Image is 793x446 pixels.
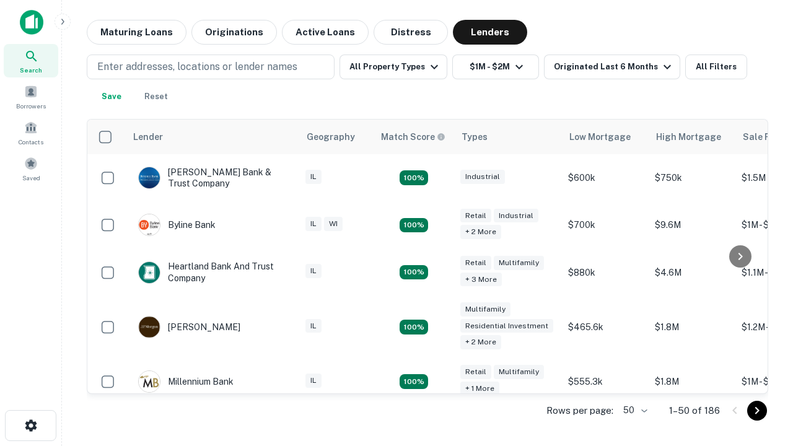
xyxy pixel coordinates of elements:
span: Contacts [19,137,43,147]
iframe: Chat Widget [731,307,793,367]
div: Low Mortgage [569,129,631,144]
img: capitalize-icon.png [20,10,43,35]
td: $600k [562,154,649,201]
img: picture [139,214,160,235]
img: picture [139,167,160,188]
div: + 2 more [460,335,501,349]
p: 1–50 of 186 [669,403,720,418]
button: Distress [374,20,448,45]
div: Geography [307,129,355,144]
p: Rows per page: [546,403,613,418]
div: WI [324,217,343,231]
div: High Mortgage [656,129,721,144]
button: All Property Types [340,55,447,79]
div: [PERSON_NAME] Bank & Trust Company [138,167,287,189]
div: Multifamily [494,365,544,379]
td: $1.8M [649,358,735,405]
div: Heartland Bank And Trust Company [138,261,287,283]
button: Reset [136,84,176,109]
td: $9.6M [649,201,735,248]
div: IL [305,217,322,231]
div: Retail [460,209,491,223]
div: Lender [133,129,163,144]
th: Low Mortgage [562,120,649,154]
div: Matching Properties: 19, hasApolloMatch: undefined [400,265,428,280]
div: Byline Bank [138,214,216,236]
button: Originated Last 6 Months [544,55,680,79]
div: Multifamily [494,256,544,270]
div: Originated Last 6 Months [554,59,675,74]
div: Matching Properties: 27, hasApolloMatch: undefined [400,320,428,334]
span: Borrowers [16,101,46,111]
div: IL [305,374,322,388]
td: $4.6M [649,248,735,295]
button: Active Loans [282,20,369,45]
div: Multifamily [460,302,510,317]
th: Geography [299,120,374,154]
button: Maturing Loans [87,20,186,45]
button: $1M - $2M [452,55,539,79]
th: Capitalize uses an advanced AI algorithm to match your search with the best lender. The match sco... [374,120,454,154]
div: IL [305,319,322,333]
a: Contacts [4,116,58,149]
div: + 3 more [460,273,502,287]
a: Search [4,44,58,77]
div: Types [462,129,488,144]
div: Matching Properties: 20, hasApolloMatch: undefined [400,218,428,233]
div: Industrial [494,209,538,223]
button: Enter addresses, locations or lender names [87,55,335,79]
div: [PERSON_NAME] [138,316,240,338]
div: + 2 more [460,225,501,239]
span: Saved [22,173,40,183]
td: $880k [562,248,649,295]
div: Residential Investment [460,319,553,333]
img: picture [139,262,160,283]
td: $555.3k [562,358,649,405]
td: $750k [649,154,735,201]
img: picture [139,371,160,392]
button: Go to next page [747,401,767,421]
button: Save your search to get updates of matches that match your search criteria. [92,84,131,109]
img: picture [139,317,160,338]
button: Lenders [453,20,527,45]
div: Matching Properties: 28, hasApolloMatch: undefined [400,170,428,185]
div: Matching Properties: 16, hasApolloMatch: undefined [400,374,428,389]
div: IL [305,170,322,184]
td: $1.8M [649,296,735,359]
div: 50 [618,401,649,419]
th: High Mortgage [649,120,735,154]
div: Industrial [460,170,505,184]
button: Originations [191,20,277,45]
button: All Filters [685,55,747,79]
a: Borrowers [4,80,58,113]
th: Lender [126,120,299,154]
td: $700k [562,201,649,248]
div: Capitalize uses an advanced AI algorithm to match your search with the best lender. The match sco... [381,130,445,144]
div: Millennium Bank [138,370,234,393]
div: Retail [460,365,491,379]
td: $465.6k [562,296,649,359]
h6: Match Score [381,130,443,144]
th: Types [454,120,562,154]
span: Search [20,65,42,75]
div: Retail [460,256,491,270]
div: IL [305,264,322,278]
p: Enter addresses, locations or lender names [97,59,297,74]
div: + 1 more [460,382,499,396]
a: Saved [4,152,58,185]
